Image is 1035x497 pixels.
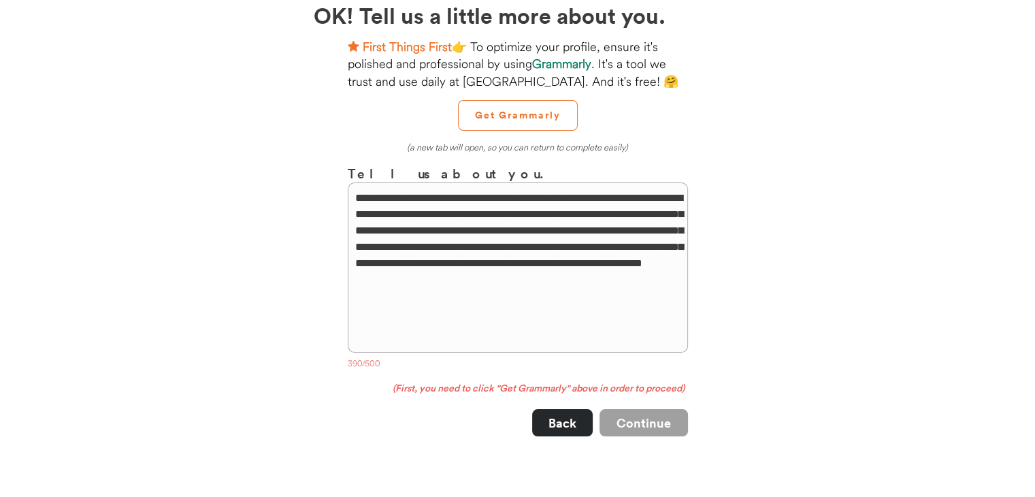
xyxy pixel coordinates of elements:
[348,38,688,90] div: 👉 To optimize your profile, ensure it's polished and professional by using . It's a tool we trust...
[458,100,578,131] button: Get Grammarly
[348,382,688,396] div: (First, you need to click "Get Grammarly" above in order to proceed)
[363,39,452,54] strong: First Things First
[407,142,628,153] em: (a new tab will open, so you can return to complete easily)
[532,409,593,436] button: Back
[348,163,688,183] h3: Tell us about you.
[599,409,688,436] button: Continue
[532,56,591,71] strong: Grammarly
[348,358,688,372] div: 390/500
